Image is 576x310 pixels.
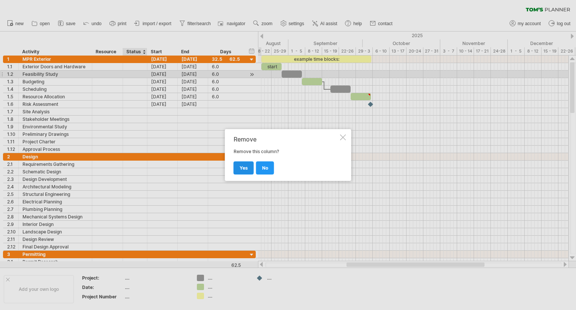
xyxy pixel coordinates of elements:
div: Remove this column? [234,136,339,174]
a: yes [234,161,254,175]
a: no [256,161,274,175]
span: yes [240,165,248,171]
div: Remove [234,136,339,143]
span: no [262,165,268,171]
